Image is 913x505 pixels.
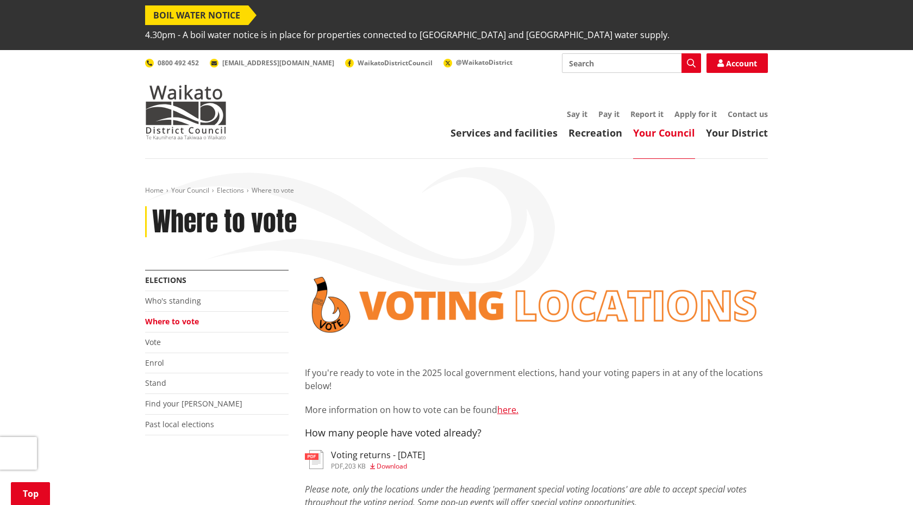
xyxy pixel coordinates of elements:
a: Home [145,186,164,195]
h1: Where to vote [152,206,297,238]
a: Say it [567,109,587,119]
p: More information on how to vote can be found [305,403,768,416]
a: Enrol [145,358,164,368]
span: Download [377,461,407,471]
img: Waikato District Council - Te Kaunihera aa Takiwaa o Waikato [145,85,227,139]
a: Who's standing [145,295,201,306]
a: Elections [145,275,186,285]
a: Account [706,53,768,73]
h4: How many people have voted already? [305,427,768,439]
span: Where to vote [252,186,294,195]
a: WaikatoDistrictCouncil [345,58,433,67]
img: document-pdf.svg [305,450,323,469]
a: Where to vote [145,316,199,327]
a: Past local elections [145,419,214,429]
a: Elections [217,186,244,195]
a: Voting returns - [DATE] pdf,203 KB Download [305,450,425,470]
a: Top [11,482,50,505]
nav: breadcrumb [145,186,768,195]
span: BOIL WATER NOTICE [145,5,248,25]
span: [EMAIL_ADDRESS][DOMAIN_NAME] [222,58,334,67]
span: 4.30pm - A boil water notice is in place for properties connected to [GEOGRAPHIC_DATA] and [GEOGR... [145,25,670,45]
span: pdf [331,461,343,471]
a: Stand [145,378,166,388]
h3: Voting returns - [DATE] [331,450,425,460]
a: here. [497,404,518,416]
img: voting locations banner [305,270,768,340]
a: Pay it [598,109,620,119]
a: Your District [706,126,768,139]
div: , [331,463,425,470]
a: Vote [145,337,161,347]
a: 0800 492 452 [145,58,199,67]
span: @WaikatoDistrict [456,58,512,67]
a: Apply for it [674,109,717,119]
input: Search input [562,53,701,73]
a: Find your [PERSON_NAME] [145,398,242,409]
a: @WaikatoDistrict [443,58,512,67]
a: Your Council [633,126,695,139]
span: 203 KB [345,461,366,471]
a: Your Council [171,186,209,195]
span: WaikatoDistrictCouncil [358,58,433,67]
a: Services and facilities [451,126,558,139]
a: Contact us [728,109,768,119]
a: [EMAIL_ADDRESS][DOMAIN_NAME] [210,58,334,67]
a: Report it [630,109,664,119]
p: If you're ready to vote in the 2025 local government elections, hand your voting papers in at any... [305,366,768,392]
a: Recreation [568,126,622,139]
span: 0800 492 452 [158,58,199,67]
